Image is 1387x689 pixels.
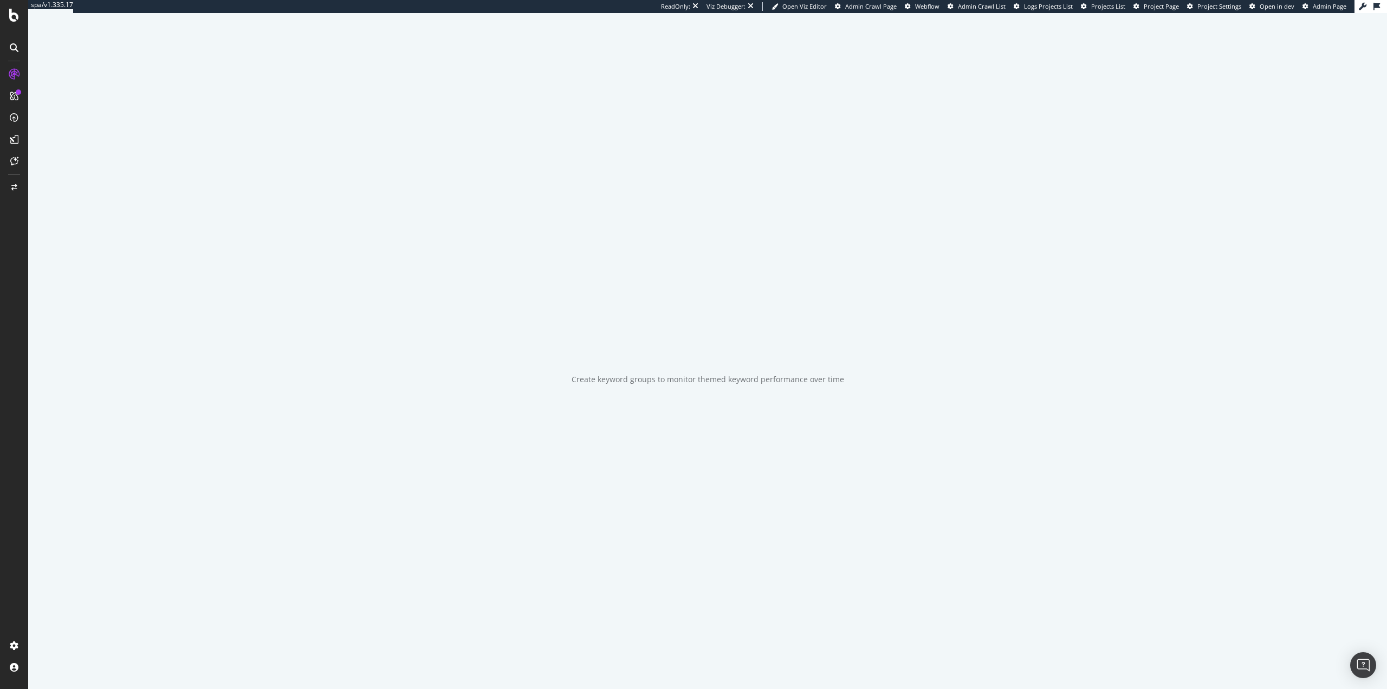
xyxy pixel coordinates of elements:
span: Project Page [1144,2,1179,10]
div: Create keyword groups to monitor themed keyword performance over time [572,374,844,385]
span: Projects List [1091,2,1125,10]
span: Project Settings [1197,2,1241,10]
div: Viz Debugger: [707,2,746,11]
div: animation [669,318,747,357]
a: Projects List [1081,2,1125,11]
div: Open Intercom Messenger [1350,652,1376,678]
span: Open Viz Editor [782,2,827,10]
a: Open Viz Editor [772,2,827,11]
a: Webflow [905,2,939,11]
span: Admin Crawl Page [845,2,897,10]
a: Admin Page [1302,2,1346,11]
a: Admin Crawl Page [835,2,897,11]
a: Logs Projects List [1014,2,1073,11]
span: Open in dev [1260,2,1294,10]
div: ReadOnly: [661,2,690,11]
a: Project Page [1133,2,1179,11]
a: Open in dev [1249,2,1294,11]
a: Admin Crawl List [948,2,1006,11]
span: Admin Page [1313,2,1346,10]
a: Project Settings [1187,2,1241,11]
span: Logs Projects List [1024,2,1073,10]
span: Admin Crawl List [958,2,1006,10]
span: Webflow [915,2,939,10]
